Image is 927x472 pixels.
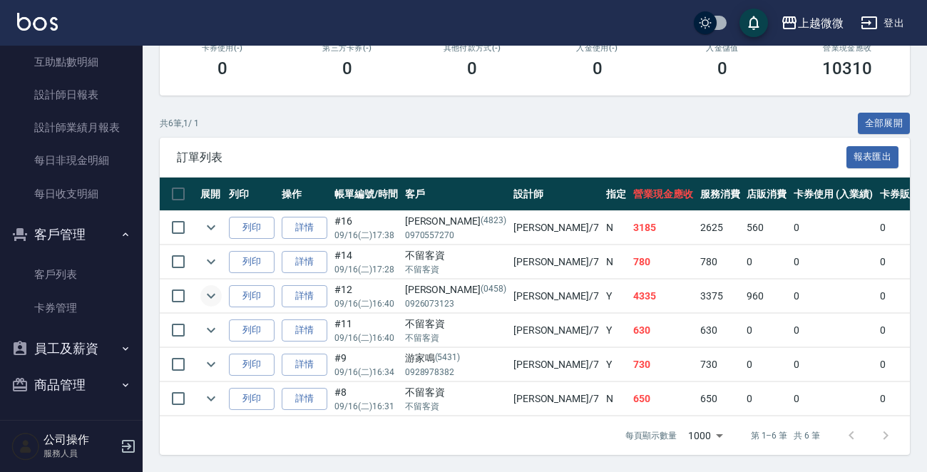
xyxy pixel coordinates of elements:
[282,388,327,410] a: 詳情
[43,447,116,460] p: 服務人員
[229,217,275,239] button: 列印
[6,78,137,111] a: 設計師日報表
[405,400,506,413] p: 不留客資
[405,332,506,344] p: 不留客資
[331,348,401,381] td: #9
[790,279,876,313] td: 0
[334,297,398,310] p: 09/16 (二) 16:40
[6,330,137,367] button: 員工及薪資
[405,282,506,297] div: [PERSON_NAME]
[697,314,744,347] td: 630
[603,211,630,245] td: N
[200,217,222,238] button: expand row
[282,217,327,239] a: 詳情
[743,245,790,279] td: 0
[200,285,222,307] button: expand row
[282,319,327,342] a: 詳情
[743,178,790,211] th: 店販消費
[717,58,727,78] h3: 0
[6,216,137,253] button: 客戶管理
[697,382,744,416] td: 650
[6,111,137,144] a: 設計師業績月報表
[334,332,398,344] p: 09/16 (二) 16:40
[405,297,506,310] p: 0926073123
[751,429,820,442] p: 第 1–6 筆 共 6 筆
[11,432,40,461] img: Person
[510,279,603,313] td: [PERSON_NAME] /7
[510,348,603,381] td: [PERSON_NAME] /7
[630,279,697,313] td: 4335
[331,245,401,279] td: #14
[630,245,697,279] td: 780
[552,43,642,53] h2: 入金使用(-)
[630,211,697,245] td: 3185
[822,58,872,78] h3: 10310
[334,263,398,276] p: 09/16 (二) 17:28
[603,178,630,211] th: 指定
[510,382,603,416] td: [PERSON_NAME] /7
[160,117,199,130] p: 共 6 筆, 1 / 1
[510,314,603,347] td: [PERSON_NAME] /7
[603,314,630,347] td: Y
[200,319,222,341] button: expand row
[510,178,603,211] th: 設計師
[790,245,876,279] td: 0
[331,178,401,211] th: 帳單編號/時間
[677,43,767,53] h2: 入金儲值
[846,146,899,168] button: 報表匯出
[43,433,116,447] h5: 公司操作
[858,113,911,135] button: 全部展開
[802,43,893,53] h2: 營業現金應收
[625,429,677,442] p: 每頁顯示數量
[510,245,603,279] td: [PERSON_NAME] /7
[846,150,899,163] a: 報表匯出
[334,229,398,242] p: 09/16 (二) 17:38
[197,178,225,211] th: 展開
[177,43,267,53] h2: 卡券使用(-)
[481,282,506,297] p: (0458)
[855,10,910,36] button: 登出
[217,58,227,78] h3: 0
[405,229,506,242] p: 0970557270
[17,13,58,31] img: Logo
[405,351,506,366] div: 游家鳴
[200,388,222,409] button: expand row
[697,245,744,279] td: 780
[743,279,790,313] td: 960
[405,263,506,276] p: 不留客資
[229,354,275,376] button: 列印
[743,348,790,381] td: 0
[6,258,137,291] a: 客戶列表
[229,388,275,410] button: 列印
[405,248,506,263] div: 不留客資
[6,144,137,177] a: 每日非現金明細
[790,382,876,416] td: 0
[331,314,401,347] td: #11
[743,382,790,416] td: 0
[342,58,352,78] h3: 0
[682,416,728,455] div: 1000
[798,14,844,32] div: 上越微微
[229,285,275,307] button: 列印
[603,382,630,416] td: N
[790,178,876,211] th: 卡券使用 (入業績)
[405,317,506,332] div: 不留客資
[630,178,697,211] th: 營業現金應收
[790,314,876,347] td: 0
[697,279,744,313] td: 3375
[739,9,768,37] button: save
[775,9,849,38] button: 上越微微
[743,211,790,245] td: 560
[177,150,846,165] span: 訂單列表
[334,400,398,413] p: 09/16 (二) 16:31
[630,348,697,381] td: 730
[435,351,461,366] p: (5431)
[331,382,401,416] td: #8
[225,178,278,211] th: 列印
[302,43,392,53] h2: 第三方卡券(-)
[278,178,331,211] th: 操作
[200,354,222,375] button: expand row
[593,58,603,78] h3: 0
[481,214,506,229] p: (4823)
[6,46,137,78] a: 互助點數明細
